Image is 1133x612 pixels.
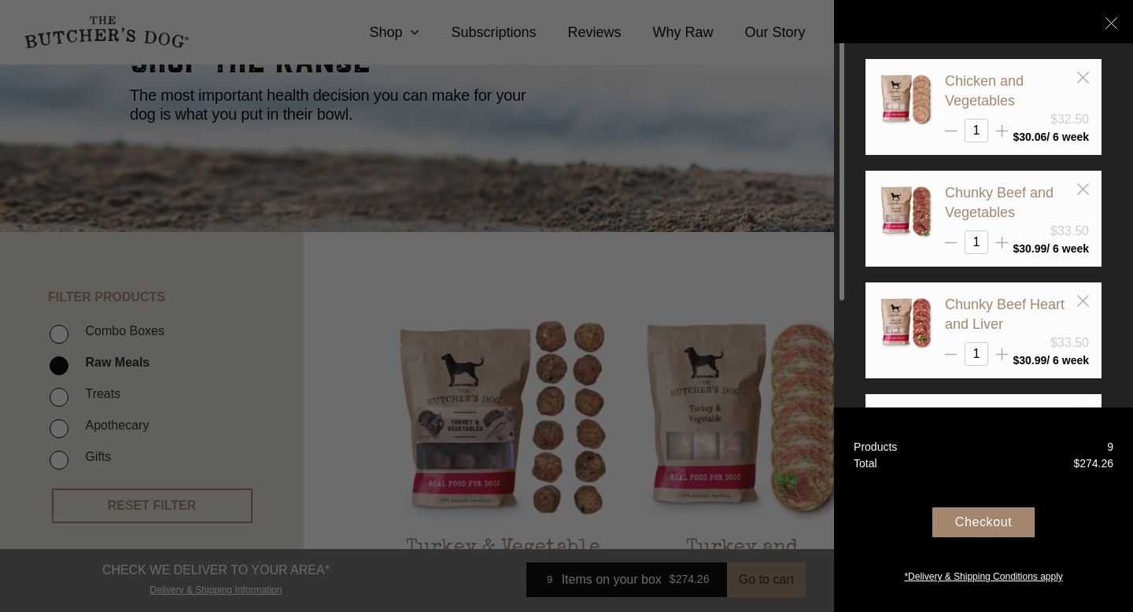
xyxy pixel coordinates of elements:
div: $32.50 [1050,110,1089,129]
span: $ [1013,131,1019,143]
div: / 6 week [1013,355,1089,366]
div: Checkout [932,507,1035,537]
a: *Delivery & Shipping Conditions apply [834,566,1133,584]
img: Chunky Beef Turkey and Vegetables [878,407,933,462]
bdi: 30.99 [1013,354,1046,367]
div: $33.50 [1050,222,1089,241]
a: Chunky Beef Heart and Liver [945,297,1065,332]
img: Chicken and Vegetables [878,72,933,127]
div: Total [854,455,877,472]
bdi: 274.26 [1073,457,1113,470]
div: 9 [1107,439,1113,455]
a: Products 9 Total $274.26 Checkout [834,407,1133,612]
img: Chunky Beef Heart and Liver [878,295,933,350]
bdi: 30.06 [1013,131,1046,143]
a: Chicken and Vegetables [945,73,1024,109]
bdi: 30.99 [1013,242,1046,255]
img: Chunky Beef and Vegetables [878,183,933,238]
div: / 6 week [1013,243,1089,254]
a: Chunky Beef and Vegetables [945,185,1054,220]
span: $ [1013,354,1019,367]
div: $33.50 [1050,334,1089,352]
div: Products [854,439,897,455]
span: $ [1013,242,1019,255]
div: / 6 week [1013,131,1089,142]
span: $ [1073,457,1079,470]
